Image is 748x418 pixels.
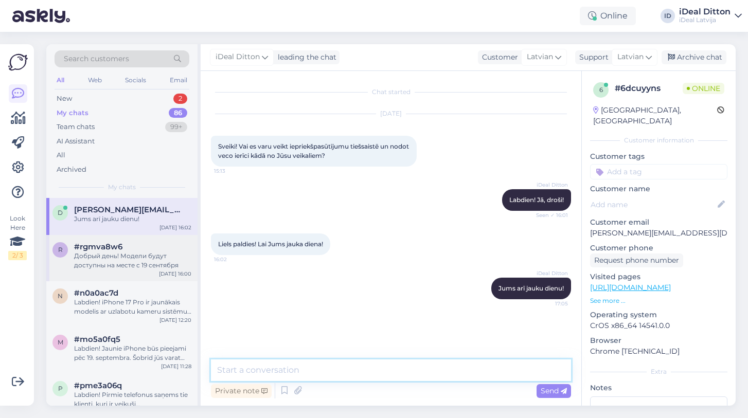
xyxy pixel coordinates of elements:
span: Labdien! Jā, droši! [509,196,564,204]
div: Добрый день! Модели будут доступны на месте с 19 сентября [74,251,191,270]
p: Customer tags [590,151,727,162]
div: leading the chat [274,52,336,63]
div: Jums arī jauku dienu! [74,214,191,224]
a: iDeal DittoniDeal Latvija [679,8,742,24]
div: ID [661,9,675,23]
div: Support [575,52,609,63]
span: Liels paldies! Lai Jums jauka diena! [218,240,323,248]
p: Notes [590,383,727,393]
div: Online [580,7,636,25]
span: iDeal Ditton [529,269,568,277]
span: Search customers [64,53,129,64]
div: 2 / 3 [8,251,27,260]
div: Archive chat [662,50,726,64]
span: #n0a0ac7d [74,288,118,298]
div: 86 [169,108,187,118]
span: daniels.cars2@gmail.com [74,205,181,214]
p: Customer phone [590,243,727,253]
div: Chat started [211,87,571,97]
div: [DATE] 16:00 [159,270,191,278]
div: 2 [173,94,187,104]
p: Browser [590,335,727,346]
span: #mo5a0fq5 [74,335,120,344]
div: iDeal Ditton [679,8,731,16]
span: Latvian [527,51,553,63]
div: AI Assistant [57,136,95,147]
p: Customer email [590,217,727,228]
div: Customer information [590,136,727,145]
div: Request phone number [590,253,683,267]
div: [DATE] 16:02 [159,224,191,231]
span: n [58,292,63,300]
span: m [58,338,63,346]
div: Labdien! Jaunie iPhone būs pieejami pēc 19. septembra. Šobrīd jūs varat veikt iepriekšēju pasūtīj... [74,344,191,362]
div: [GEOGRAPHIC_DATA], [GEOGRAPHIC_DATA] [593,105,717,126]
span: #rgmva8w6 [74,242,122,251]
div: Private note [211,384,272,398]
span: Latvian [617,51,644,63]
div: Extra [590,367,727,376]
span: d [58,209,63,216]
div: Team chats [57,122,95,132]
div: All [57,150,65,160]
p: See more ... [590,296,727,305]
span: iDeal Ditton [529,181,568,189]
span: Online [683,83,724,94]
div: Customer [478,52,518,63]
span: 6 [599,86,603,94]
div: Labdien! Pirmie telefonus saņems tie klienti, kuri ir veikuši priekšpasūtījumu, atbilstoši secībai. [74,390,191,409]
div: My chats [57,108,88,118]
p: Visited pages [590,271,727,282]
span: Jums arī jauku dienu! [498,284,564,292]
span: Send [541,386,567,395]
div: Email [168,74,189,87]
div: iDeal Latvija [679,16,731,24]
p: Chrome [TECHNICAL_ID] [590,346,727,357]
span: 15:13 [214,167,253,175]
p: Operating system [590,310,727,320]
span: My chats [108,183,136,192]
img: Askly Logo [8,52,28,72]
div: # 6dcuyyns [615,82,683,95]
p: CrOS x86_64 14541.0.0 [590,320,727,331]
div: Look Here [8,214,27,260]
div: All [55,74,66,87]
span: Sveiki! Vai es varu veikt iepriekšpasūtījumu tiešsaistē un nodot veco ierīci kādā no Jūsu veikaliem? [218,142,411,159]
span: 17:05 [529,300,568,307]
div: Archived [57,165,86,175]
input: Add name [591,199,716,210]
span: #pme3a06q [74,381,122,390]
span: iDeal Ditton [216,51,260,63]
input: Add a tag [590,164,727,179]
span: p [58,385,63,392]
div: Web [86,74,104,87]
div: [DATE] 11:28 [161,362,191,370]
div: Socials [123,74,148,87]
div: [DATE] [211,109,571,118]
div: [DATE] 12:20 [159,316,191,324]
span: Seen ✓ 16:01 [529,211,568,219]
div: Labdien! iPhone 17 Pro ir jaunākais modelis ar uzlabotu kameru sistēmu, jaudīgāku procesoru un il... [74,298,191,316]
span: r [58,246,63,253]
div: New [57,94,72,104]
span: 16:02 [214,256,253,263]
div: 99+ [165,122,187,132]
p: [PERSON_NAME][EMAIL_ADDRESS][DOMAIN_NAME] [590,228,727,239]
p: Customer name [590,184,727,194]
a: [URL][DOMAIN_NAME] [590,283,671,292]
